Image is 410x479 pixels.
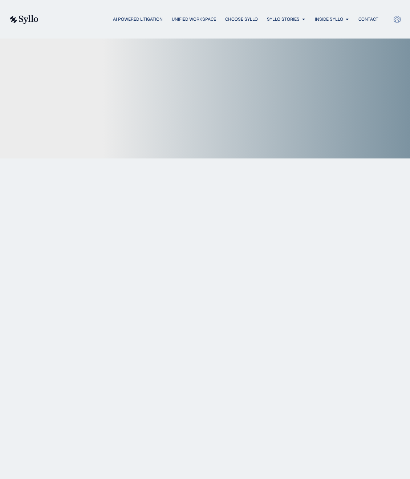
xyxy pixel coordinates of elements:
[53,16,378,23] div: Menu Toggle
[358,16,378,23] a: Contact
[225,16,258,23] a: Choose Syllo
[315,16,343,23] a: Inside Syllo
[53,16,378,23] nav: Menu
[172,16,216,23] a: Unified Workspace
[113,16,163,23] a: AI Powered Litigation
[267,16,300,23] a: Syllo Stories
[9,15,38,24] img: syllo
